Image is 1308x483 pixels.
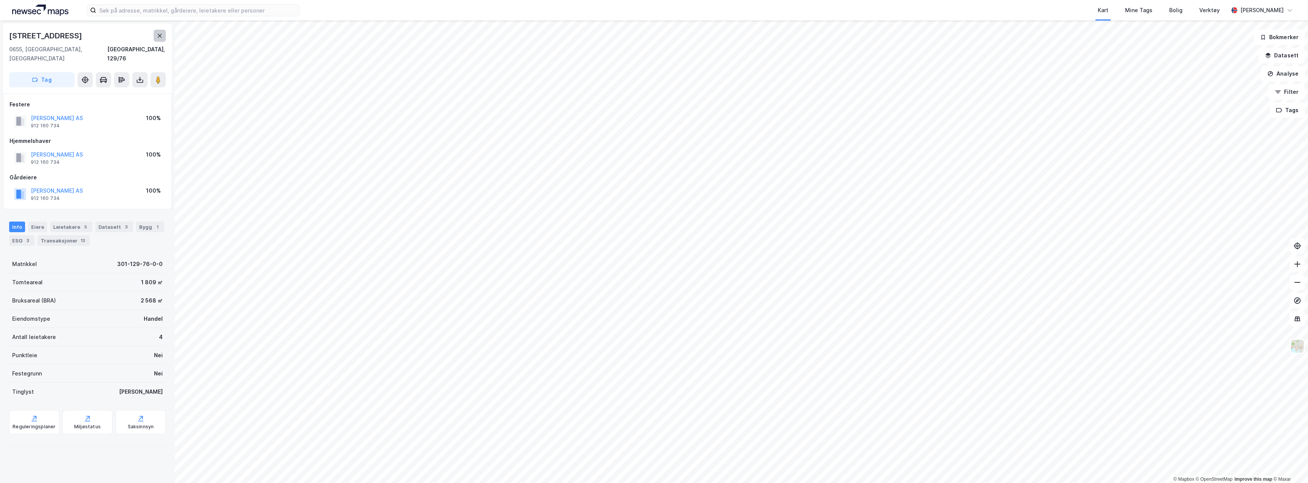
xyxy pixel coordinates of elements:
div: Punktleie [12,351,37,360]
div: Info [9,222,25,232]
a: Improve this map [1235,477,1272,482]
button: Bokmerker [1254,30,1305,45]
div: [STREET_ADDRESS] [9,30,84,42]
div: Bygg [136,222,164,232]
div: 1 [154,223,161,231]
div: Matrikkel [12,260,37,269]
div: [PERSON_NAME] [1240,6,1284,15]
div: Festere [10,100,165,109]
div: Kontrollprogram for chat [1270,447,1308,483]
button: Tag [9,72,75,87]
div: 100% [146,150,161,159]
div: 2 568 ㎡ [141,296,163,305]
div: Bruksareal (BRA) [12,296,56,305]
div: Bolig [1169,6,1183,15]
div: 5 [82,223,89,231]
a: Mapbox [1173,477,1194,482]
div: 4 [159,333,163,342]
a: OpenStreetMap [1196,477,1233,482]
div: 100% [146,186,161,195]
div: Eiendomstype [12,314,50,323]
div: Eiere [28,222,47,232]
div: 0655, [GEOGRAPHIC_DATA], [GEOGRAPHIC_DATA] [9,45,107,63]
div: Leietakere [50,222,92,232]
div: Tomteareal [12,278,43,287]
div: 3 [24,237,32,244]
div: [PERSON_NAME] [119,387,163,396]
div: Reguleringsplaner [13,424,56,430]
div: Verktøy [1199,6,1220,15]
input: Søk på adresse, matrikkel, gårdeiere, leietakere eller personer [96,5,299,16]
div: Transaksjoner [38,235,90,246]
div: Hjemmelshaver [10,136,165,146]
div: Saksinnsyn [128,424,154,430]
button: Datasett [1259,48,1305,63]
img: Z [1290,339,1305,353]
div: 912 160 734 [31,123,60,129]
button: Analyse [1261,66,1305,81]
div: Tinglyst [12,387,34,396]
div: [GEOGRAPHIC_DATA], 129/76 [107,45,166,63]
button: Filter [1268,84,1305,100]
iframe: Chat Widget [1270,447,1308,483]
div: 912 160 734 [31,195,60,201]
div: Gårdeiere [10,173,165,182]
div: Handel [144,314,163,323]
button: Tags [1270,103,1305,118]
div: 3 [122,223,130,231]
div: 100% [146,114,161,123]
div: Miljøstatus [74,424,101,430]
div: 13 [79,237,87,244]
div: Nei [154,351,163,360]
div: 301-129-76-0-0 [117,260,163,269]
div: Kart [1098,6,1108,15]
div: 1 809 ㎡ [141,278,163,287]
div: ESG [9,235,35,246]
div: Antall leietakere [12,333,56,342]
div: Nei [154,369,163,378]
div: 912 160 734 [31,159,60,165]
div: Festegrunn [12,369,42,378]
div: Datasett [95,222,133,232]
div: Mine Tags [1125,6,1152,15]
img: logo.a4113a55bc3d86da70a041830d287a7e.svg [12,5,68,16]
